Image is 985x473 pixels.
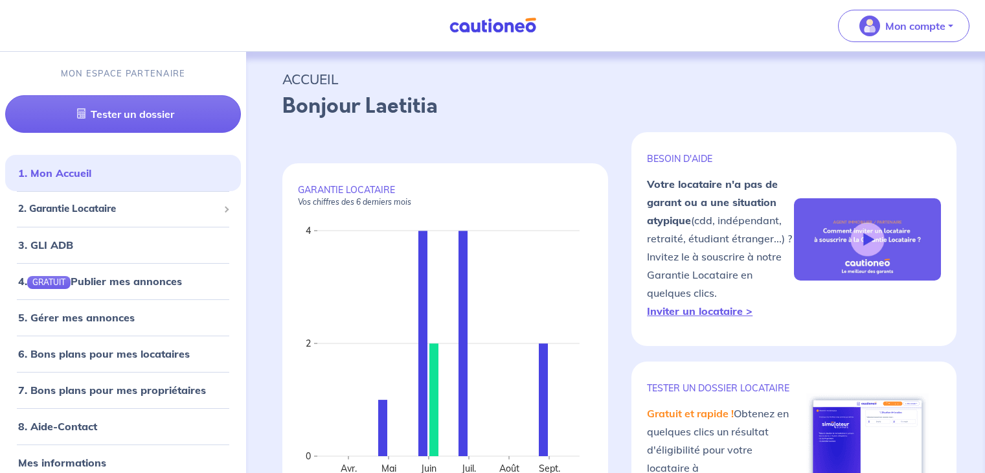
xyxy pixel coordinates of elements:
p: TESTER un dossier locataire [647,382,794,394]
div: 7. Bons plans pour mes propriétaires [5,377,241,403]
text: 4 [306,225,311,236]
a: Inviter un locataire > [647,305,753,317]
strong: Votre locataire n'a pas de garant ou a une situation atypique [647,178,778,227]
a: 6. Bons plans pour mes locataires [18,347,190,360]
a: 8. Aide-Contact [18,420,97,433]
p: (cdd, indépendant, retraité, étudiant étranger...) ? Invitez le à souscrire à notre Garantie Loca... [647,175,794,320]
a: 5. Gérer mes annonces [18,311,135,324]
p: Bonjour Laetitia [282,91,949,122]
em: Vos chiffres des 6 derniers mois [298,197,411,207]
p: ACCUEIL [282,67,949,91]
div: 6. Bons plans pour mes locataires [5,341,241,367]
img: video-gli-new-none.jpg [794,198,941,281]
button: illu_account_valid_menu.svgMon compte [838,10,969,42]
div: 3. GLI ADB [5,232,241,258]
a: 3. GLI ADB [18,238,73,251]
text: 0 [306,450,311,462]
span: 2. Garantie Locataire [18,202,218,216]
img: Cautioneo [444,17,541,34]
img: illu_account_valid_menu.svg [859,16,880,36]
p: MON ESPACE PARTENAIRE [61,67,186,80]
a: 7. Bons plans pour mes propriétaires [18,384,206,397]
div: 2. Garantie Locataire [5,196,241,222]
div: 8. Aide-Contact [5,413,241,439]
p: Mon compte [885,18,945,34]
a: Mes informations [18,456,106,469]
text: 2 [306,338,311,349]
p: GARANTIE LOCATAIRE [298,184,593,207]
a: Tester un dossier [5,95,241,133]
div: 4.GRATUITPublier mes annonces [5,268,241,294]
em: Gratuit et rapide ! [647,407,734,420]
div: 5. Gérer mes annonces [5,305,241,330]
a: 1. Mon Accueil [18,167,91,179]
a: 4.GRATUITPublier mes annonces [18,275,182,288]
div: 1. Mon Accueil [5,160,241,186]
p: BESOIN D'AIDE [647,153,794,165]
